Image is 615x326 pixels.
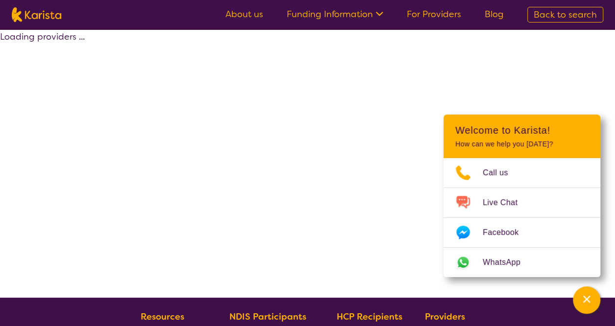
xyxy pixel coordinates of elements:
span: WhatsApp [483,255,532,270]
span: Back to search [534,9,597,21]
h2: Welcome to Karista! [455,124,589,136]
span: Live Chat [483,195,529,210]
a: Funding Information [287,8,383,20]
ul: Choose channel [443,158,600,277]
span: Call us [483,165,520,180]
a: Web link opens in a new tab. [443,248,600,277]
div: Channel Menu [443,115,600,277]
span: Facebook [483,225,530,240]
img: Karista logo [12,7,61,22]
b: NDIS Participants [229,311,306,323]
b: HCP Recipients [336,311,402,323]
button: Channel Menu [573,286,600,314]
a: Back to search [527,7,603,23]
a: About us [225,8,263,20]
b: Providers [425,311,465,323]
b: Resources [141,311,184,323]
a: Blog [485,8,504,20]
a: For Providers [407,8,461,20]
p: How can we help you [DATE]? [455,140,589,148]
